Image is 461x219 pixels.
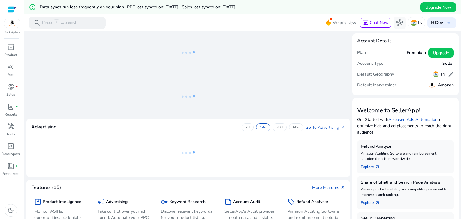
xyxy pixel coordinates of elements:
[296,199,328,205] h5: Refund Analyzer
[360,18,391,28] button: chatChat Now
[7,43,14,51] span: inventory_2
[29,4,36,11] mat-icon: error_outline
[396,19,403,26] span: hub
[4,19,20,28] img: amazon.svg
[54,19,59,26] span: /
[260,125,266,130] p: 14d
[5,112,17,117] p: Reports
[433,50,449,56] span: Upgrade
[7,162,14,169] span: book_4
[448,71,454,77] span: edit
[357,107,454,114] h3: Welcome to SellerApp!
[340,125,345,130] span: arrow_outward
[357,83,397,88] h5: Default Marketplace
[233,199,260,205] h5: Account Audit
[333,18,356,28] span: What's New
[312,184,345,191] a: More Featuresarrow_outward
[127,4,235,10] span: PPC last synced on: [DATE] | Sales last synced on: [DATE]
[388,117,438,122] a: AI-based Ads Automation
[306,124,345,130] a: Go To Advertisingarrow_outward
[418,17,422,28] p: IN
[425,4,451,10] span: Upgrade Now
[42,19,77,26] p: Press to search
[357,116,454,135] p: Get Started with to optimize bids and ad placements to reach the right audience
[361,144,450,149] h5: Refund Analyzer
[16,85,18,88] span: fiber_manual_record
[6,131,15,137] p: Tools
[442,61,454,66] h5: Seller
[375,164,380,169] span: arrow_outward
[394,17,406,29] button: hub
[407,50,426,55] h5: Freemium
[428,48,454,58] button: Upgrade
[411,20,417,26] img: in.svg
[224,198,232,205] span: summarize
[363,20,369,26] span: chat
[361,161,385,170] a: Explorearrow_outward
[370,20,389,25] span: Chat Now
[288,198,295,205] span: sell
[43,199,81,205] h5: Product Intelligence
[435,20,443,25] b: Dev
[445,19,453,26] span: keyboard_arrow_down
[161,198,168,205] span: key
[16,165,18,167] span: fiber_manual_record
[357,72,394,77] h5: Default Geography
[2,151,20,157] p: Developers
[420,2,456,12] button: Upgrade Now
[441,72,445,77] h5: IN
[438,83,454,88] h5: Amazon
[246,125,250,130] p: 7d
[8,72,14,77] p: Ads
[7,83,14,90] span: donut_small
[34,19,41,26] span: search
[361,180,450,185] h5: Share of Shelf and Search Page Analysis
[357,38,392,44] h4: Account Details
[293,125,299,130] p: 60d
[16,105,18,108] span: fiber_manual_record
[34,198,41,205] span: package
[7,207,14,214] span: dark_mode
[7,63,14,70] span: campaign
[106,199,128,205] h5: Advertising
[31,185,61,190] h4: Features (15)
[375,200,380,205] span: arrow_outward
[31,124,57,130] h4: Advertising
[361,151,450,161] p: Amazon Auditing Software and reimbursement solution for sellers worldwide.
[169,199,206,205] h5: Keyword Research
[361,187,450,197] p: Assess product visibility and competitor placement to improve search ranking.
[357,61,384,66] h5: Account Type
[98,198,105,205] span: campaign
[40,5,235,10] h5: Data syncs run less frequently on your plan -
[2,171,19,176] p: Resources
[428,82,435,89] img: amazon.svg
[7,142,14,150] span: code_blocks
[6,92,15,97] p: Sales
[4,30,20,35] p: Marketplace
[357,50,366,55] h5: Plan
[7,103,14,110] span: lab_profile
[4,52,17,58] p: Product
[276,125,283,130] p: 30d
[7,123,14,130] span: handyman
[433,71,439,77] img: in.svg
[340,185,345,190] span: arrow_outward
[431,21,443,25] p: Hi
[361,197,385,206] a: Explorearrow_outward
